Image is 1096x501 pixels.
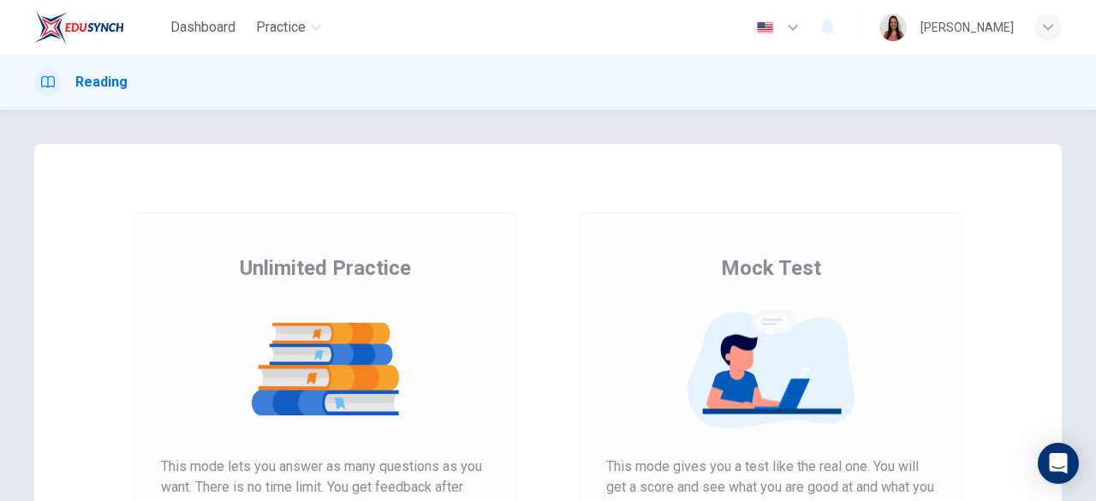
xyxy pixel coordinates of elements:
[240,254,411,282] span: Unlimited Practice
[34,10,164,45] a: EduSynch logo
[164,12,242,43] button: Dashboard
[75,72,128,92] h1: Reading
[1038,443,1079,484] div: Open Intercom Messenger
[754,21,776,34] img: en
[879,14,907,41] img: Profile picture
[249,12,328,43] button: Practice
[256,17,306,38] span: Practice
[721,254,821,282] span: Mock Test
[34,10,124,45] img: EduSynch logo
[920,17,1014,38] div: [PERSON_NAME]
[170,17,235,38] span: Dashboard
